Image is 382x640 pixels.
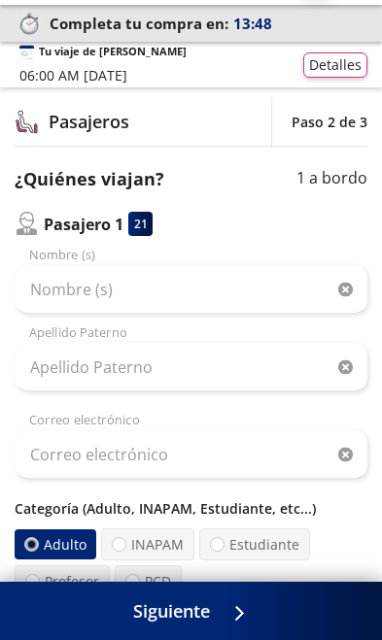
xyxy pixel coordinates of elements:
[44,213,123,236] p: Pasajero 1
[39,44,187,60] p: Tu viaje de [PERSON_NAME]
[15,343,367,391] input: Apellido Paterno
[15,430,367,479] input: Correo electrónico
[115,565,182,597] label: PCD
[13,528,98,559] label: Adulto
[19,65,127,85] p: 06:00 AM [DATE]
[15,565,110,597] label: Profesor
[303,52,367,78] button: Detalles
[199,528,310,560] label: Estudiante
[15,166,164,192] p: ¿Quiénes viajan?
[15,498,367,519] p: Categoría (Adulto, INAPAM, Estudiante, etc...)
[292,112,367,132] p: Paso 2 de 3
[15,10,367,37] p: Completa tu compra en :
[15,265,367,314] input: Nombre (s)
[233,13,272,35] span: 13:48
[49,109,129,135] h4: Pasajeros
[128,212,153,236] div: 21
[101,528,194,560] label: INAPAM
[296,166,367,192] p: 1 a bordo
[133,598,210,624] span: Siguiente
